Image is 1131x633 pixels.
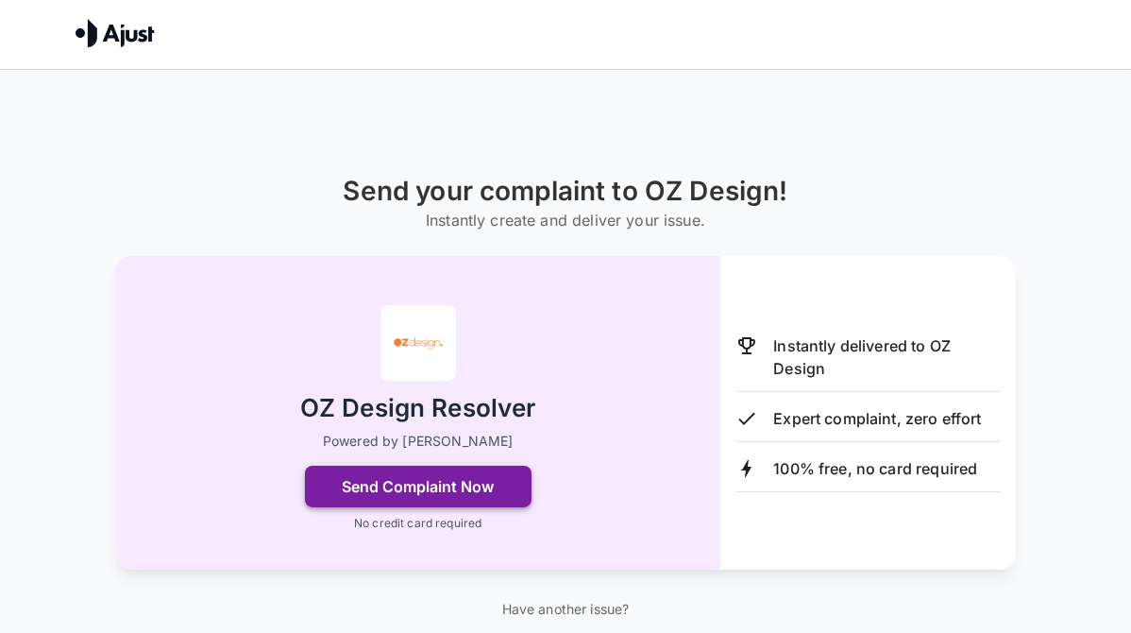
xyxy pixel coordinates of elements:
p: Instantly delivered to OZ Design [773,334,1001,380]
img: OZ Design [380,305,456,381]
p: Expert complaint, zero effort [773,407,981,430]
p: Have another issue? [490,600,642,619]
button: Send Complaint Now [305,466,532,507]
h1: Send your complaint to OZ Design! [344,176,788,207]
h6: Instantly create and deliver your issue. [344,207,788,233]
img: Ajust [76,19,155,47]
p: No credit card required [354,515,481,532]
p: 100% free, no card required [773,457,977,480]
p: Powered by [PERSON_NAME] [323,432,514,451]
h2: OZ Design Resolver [300,392,536,425]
